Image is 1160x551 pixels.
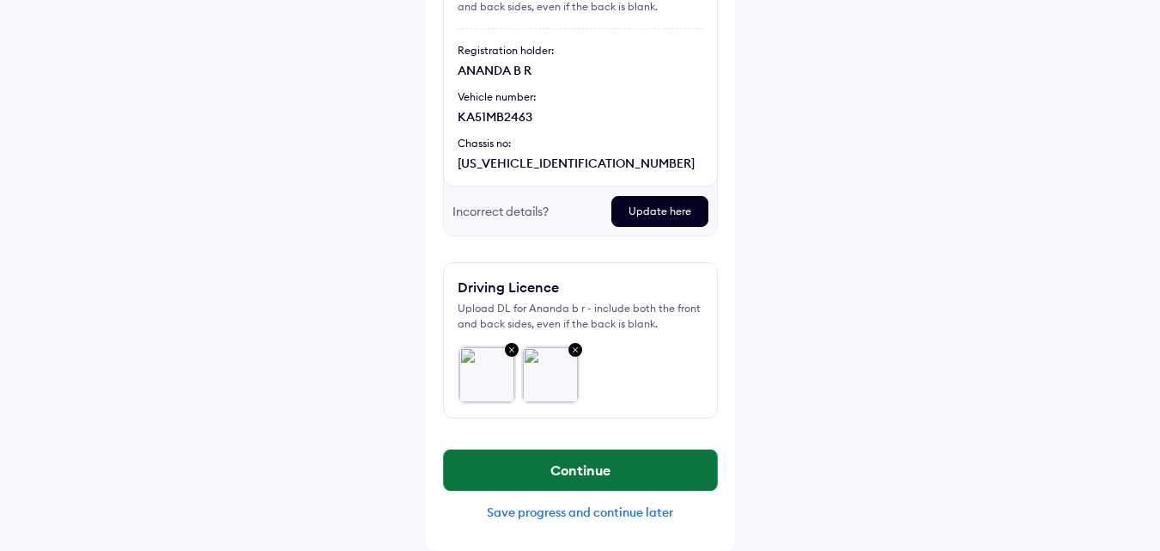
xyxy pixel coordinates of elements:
[452,196,598,227] div: Incorrect details?
[611,196,708,227] div: Update here
[458,43,703,58] div: Registration holder:
[458,108,703,126] div: KA51MB2463
[458,155,703,172] div: [US_VEHICLE_IDENTIFICATION_NUMBER]
[459,346,515,403] img: ac7043a3-7615-4da5-a848-031c5b179b3b
[501,340,522,362] img: close-grey-bg.svg
[565,340,586,362] img: close-grey-bg.svg
[458,89,703,105] div: Vehicle number:
[458,62,703,79] div: ANANDA B R
[444,450,717,491] button: Continue
[522,346,579,403] img: c4628297-8410-4e8b-b988-30d9f3b4624a
[458,301,703,332] div: Upload DL for Ananda b r - include both the front and back sides, even if the back is blank.
[443,505,718,520] div: Save progress and continue later
[458,277,559,297] div: Driving Licence
[458,136,703,151] div: Chassis no:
